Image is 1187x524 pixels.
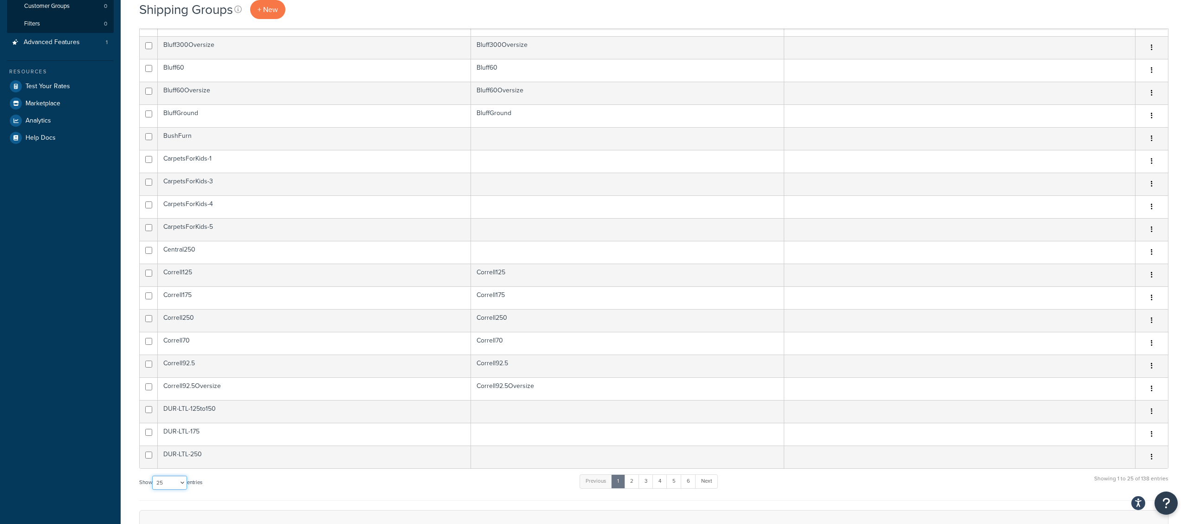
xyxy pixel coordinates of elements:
[158,104,471,127] td: BluffGround
[139,0,233,19] h1: Shipping Groups
[24,20,40,28] span: Filters
[158,309,471,332] td: Correll250
[158,264,471,286] td: Correll125
[471,286,784,309] td: Correll175
[158,241,471,264] td: Central250
[158,173,471,195] td: CarpetsForKids-3
[1155,492,1178,515] button: Open Resource Center
[471,332,784,355] td: Correll70
[7,15,114,32] a: Filters 0
[104,20,107,28] span: 0
[7,34,114,51] a: Advanced Features 1
[26,117,51,125] span: Analytics
[152,476,187,490] select: Showentries
[158,446,471,468] td: DUR-LTL-250
[7,34,114,51] li: Advanced Features
[158,59,471,82] td: Bluff60
[471,309,784,332] td: Correll250
[26,100,60,108] span: Marketplace
[139,476,202,490] label: Show entries
[471,59,784,82] td: Bluff60
[7,78,114,95] a: Test Your Rates
[158,355,471,377] td: Correll92.5
[158,377,471,400] td: Correll92.5Oversize
[158,82,471,104] td: Bluff60Oversize
[639,474,653,488] a: 3
[258,4,278,15] span: + New
[158,218,471,241] td: CarpetsForKids-5
[104,2,107,10] span: 0
[681,474,696,488] a: 6
[624,474,639,488] a: 2
[7,112,114,129] a: Analytics
[7,15,114,32] li: Filters
[158,332,471,355] td: Correll70
[471,36,784,59] td: Bluff300Oversize
[26,83,70,91] span: Test Your Rates
[158,195,471,218] td: CarpetsForKids-4
[106,39,108,46] span: 1
[666,474,682,488] a: 5
[24,2,70,10] span: Customer Groups
[26,134,56,142] span: Help Docs
[471,82,784,104] td: Bluff60Oversize
[158,400,471,423] td: DUR-LTL-125to150
[7,68,114,76] div: Resources
[158,286,471,309] td: Correll175
[158,127,471,150] td: BushFurn
[580,474,612,488] a: Previous
[471,355,784,377] td: Correll92.5
[7,129,114,146] a: Help Docs
[471,104,784,127] td: BluffGround
[471,377,784,400] td: Correll92.5Oversize
[158,36,471,59] td: Bluff300Oversize
[652,474,667,488] a: 4
[24,39,80,46] span: Advanced Features
[471,264,784,286] td: Correll125
[611,474,625,488] a: 1
[1094,473,1168,493] div: Showing 1 to 25 of 138 entries
[158,150,471,173] td: CarpetsForKids-1
[7,95,114,112] a: Marketplace
[158,423,471,446] td: DUR-LTL-175
[695,474,718,488] a: Next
